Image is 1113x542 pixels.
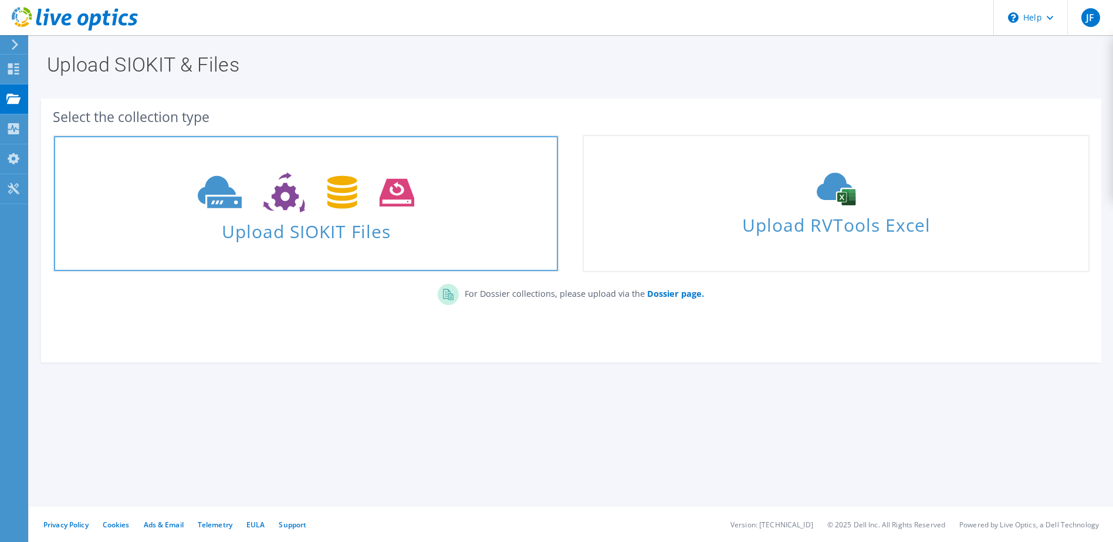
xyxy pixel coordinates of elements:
[583,135,1089,272] a: Upload RVTools Excel
[1008,12,1019,23] svg: \n
[279,520,306,530] a: Support
[246,520,265,530] a: EULA
[198,520,232,530] a: Telemetry
[959,520,1099,530] li: Powered by Live Optics, a Dell Technology
[43,520,89,530] a: Privacy Policy
[53,110,1090,123] div: Select the collection type
[47,55,1090,74] h1: Upload SIOKIT & Files
[645,288,704,299] a: Dossier page.
[53,135,559,272] a: Upload SIOKIT Files
[54,215,558,240] span: Upload SIOKIT Files
[144,520,184,530] a: Ads & Email
[647,288,704,299] b: Dossier page.
[103,520,130,530] a: Cookies
[827,520,945,530] li: © 2025 Dell Inc. All Rights Reserved
[730,520,813,530] li: Version: [TECHNICAL_ID]
[1081,8,1100,27] span: JF
[459,284,704,300] p: For Dossier collections, please upload via the
[584,209,1088,235] span: Upload RVTools Excel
